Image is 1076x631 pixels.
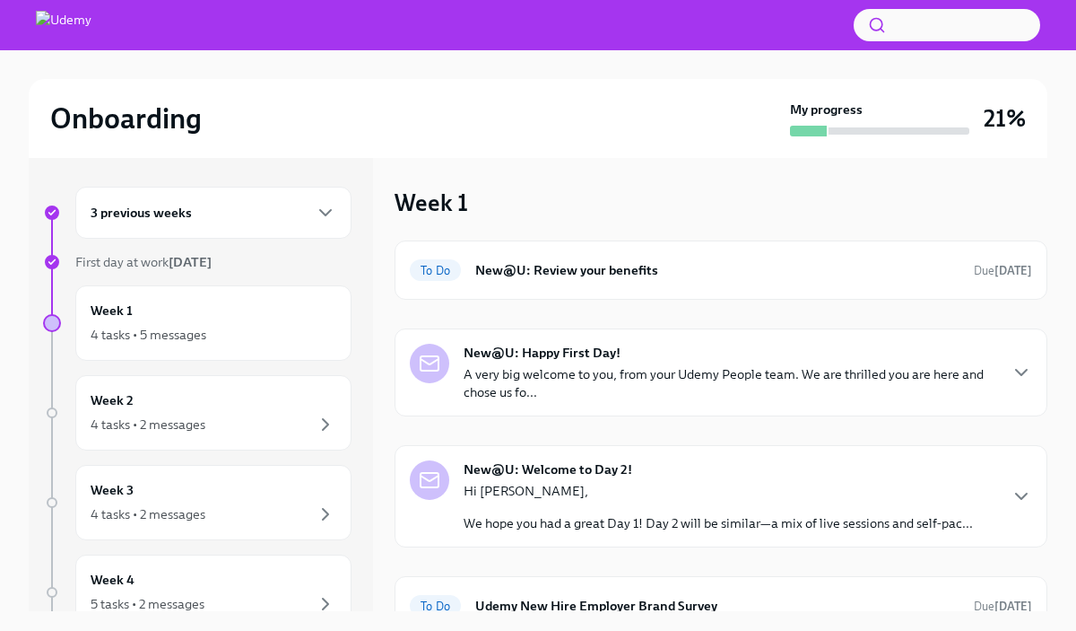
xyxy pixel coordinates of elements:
[43,253,351,271] a: First day at work[DATE]
[91,505,205,523] div: 4 tasks • 2 messages
[464,482,973,500] p: Hi [PERSON_NAME],
[464,460,632,478] strong: New@U: Welcome to Day 2!
[464,514,973,532] p: We hope you had a great Day 1! Day 2 will be similar—a mix of live sessions and self-pac...
[410,600,461,613] span: To Do
[91,390,134,410] h6: Week 2
[43,285,351,361] a: Week 14 tasks • 5 messages
[974,600,1032,613] span: Due
[75,254,212,270] span: First day at work
[984,102,1026,135] h3: 21%
[410,592,1032,620] a: To DoUdemy New Hire Employer Brand SurveyDue[DATE]
[50,101,202,136] h2: Onboarding
[91,203,192,223] h6: 3 previous weeks
[75,187,351,239] div: 3 previous weeks
[43,555,351,630] a: Week 45 tasks • 2 messages
[91,480,134,500] h6: Week 3
[464,365,996,401] p: A very big welcome to you, from your Udemy People team. We are thrilled you are here and chose us...
[169,254,212,270] strong: [DATE]
[994,264,1032,277] strong: [DATE]
[43,375,351,451] a: Week 24 tasks • 2 messages
[410,256,1032,285] a: To DoNew@U: Review your benefitsDue[DATE]
[994,600,1032,613] strong: [DATE]
[43,465,351,540] a: Week 34 tasks • 2 messages
[475,260,959,280] h6: New@U: Review your benefits
[464,344,620,362] strong: New@U: Happy First Day!
[974,262,1032,279] span: October 13th, 2025 11:00
[91,595,204,613] div: 5 tasks • 2 messages
[91,570,134,590] h6: Week 4
[790,101,863,118] strong: My progress
[475,596,959,616] h6: Udemy New Hire Employer Brand Survey
[410,264,461,277] span: To Do
[974,598,1032,615] span: October 11th, 2025 11:00
[91,301,133,320] h6: Week 1
[91,326,206,344] div: 4 tasks • 5 messages
[974,264,1032,277] span: Due
[395,187,468,219] h3: Week 1
[36,11,91,39] img: Udemy
[91,416,205,434] div: 4 tasks • 2 messages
